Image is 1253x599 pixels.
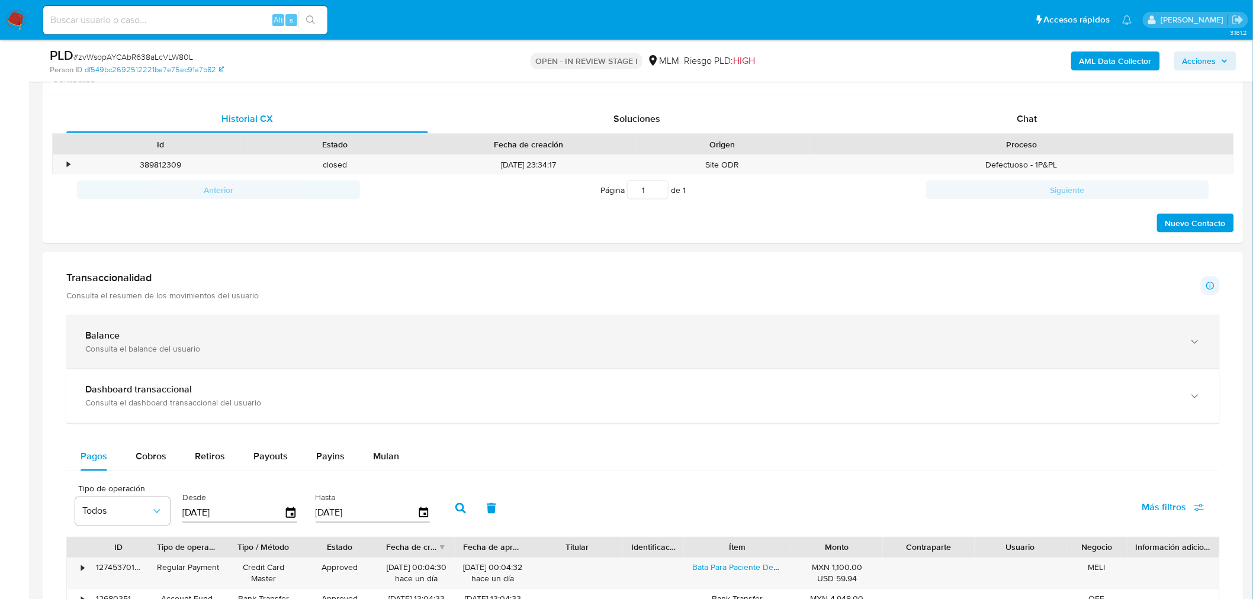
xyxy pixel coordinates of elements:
[809,155,1233,175] div: Defectuoso - 1P&PL
[926,181,1209,199] button: Siguiente
[221,112,273,125] span: Historial CX
[274,14,283,25] span: Alt
[73,51,193,63] span: # zvWsopAYCAbR638aLcVLW80L
[85,65,224,75] a: df549bc2692512221ba7e75ec91a7b82
[422,155,635,175] div: [DATE] 23:34:17
[430,139,627,150] div: Fecha de creación
[1122,15,1132,25] a: Notificaciones
[73,155,248,175] div: 389812309
[290,14,293,25] span: s
[818,139,1225,150] div: Proceso
[683,184,686,196] span: 1
[1044,14,1110,26] span: Accesos rápidos
[635,155,809,175] div: Site ODR
[1183,51,1216,70] span: Acciones
[67,159,70,170] div: •
[644,139,801,150] div: Origen
[1230,28,1247,37] span: 3.161.2
[1174,51,1236,70] button: Acciones
[531,53,642,69] p: OPEN - IN REVIEW STAGE I
[1161,14,1228,25] p: fernando.ftapiamartinez@mercadolibre.com.mx
[614,112,661,125] span: Soluciones
[1071,51,1160,70] button: AML Data Collector
[82,139,239,150] div: Id
[733,54,755,67] span: HIGH
[1157,214,1234,233] button: Nuevo Contacto
[50,46,73,65] b: PLD
[1165,215,1226,231] span: Nuevo Contacto
[600,181,686,199] span: Página de
[77,181,360,199] button: Anterior
[52,73,1234,85] h1: Contactos
[1079,51,1152,70] b: AML Data Collector
[684,54,755,67] span: Riesgo PLD:
[647,54,679,67] div: MLM
[248,155,422,175] div: closed
[1232,14,1244,26] a: Salir
[43,12,327,28] input: Buscar usuario o caso...
[50,65,82,75] b: Person ID
[298,12,323,28] button: search-icon
[1017,112,1037,125] span: Chat
[256,139,413,150] div: Estado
